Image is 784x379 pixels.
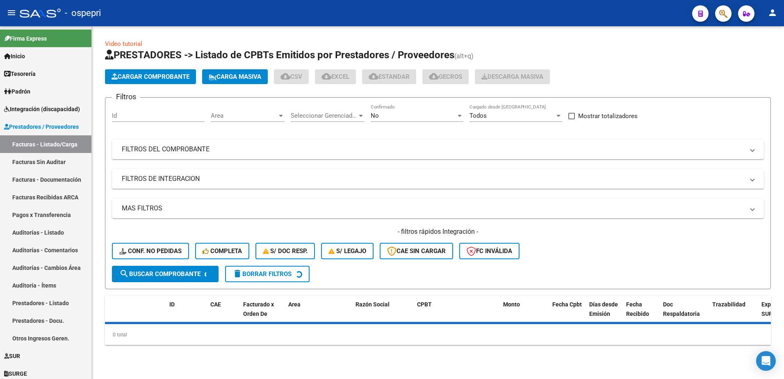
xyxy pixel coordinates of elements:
[475,69,550,84] app-download-masive: Descarga masiva de comprobantes (adjuntos)
[169,301,175,308] span: ID
[369,73,410,80] span: Estandar
[321,73,349,80] span: EXCEL
[122,204,744,213] mat-panel-title: MAS FILTROS
[211,112,277,119] span: Area
[280,73,302,80] span: CSV
[626,301,649,317] span: Fecha Recibido
[362,69,416,84] button: Estandar
[578,111,638,121] span: Mostrar totalizadores
[4,69,36,78] span: Tesorería
[105,40,142,48] a: Video tutorial
[623,296,660,332] datatable-header-cell: Fecha Recibido
[321,71,331,81] mat-icon: cloud_download
[4,34,47,43] span: Firma Express
[119,269,129,279] mat-icon: search
[369,71,378,81] mat-icon: cloud_download
[274,69,309,84] button: CSV
[255,243,315,259] button: S/ Doc Resp.
[552,301,582,308] span: Fecha Cpbt
[4,352,20,361] span: SUR
[243,301,274,317] span: Facturado x Orden De
[122,174,744,183] mat-panel-title: FILTROS DE INTEGRACION
[417,301,432,308] span: CPBT
[459,243,520,259] button: FC Inválida
[4,87,30,96] span: Padrón
[7,8,16,18] mat-icon: menu
[663,301,700,317] span: Doc Respaldatoria
[209,73,261,80] span: Carga Masiva
[422,69,469,84] button: Gecros
[195,243,249,259] button: Completa
[589,301,618,317] span: Días desde Emisión
[105,49,454,61] span: PRESTADORES -> Listado de CPBTs Emitidos por Prestadores / Proveedores
[112,199,764,218] mat-expansion-panel-header: MAS FILTROS
[203,247,242,255] span: Completa
[467,247,512,255] span: FC Inválida
[285,296,340,332] datatable-header-cell: Area
[549,296,586,332] datatable-header-cell: Fecha Cpbt
[119,247,182,255] span: Conf. no pedidas
[105,324,771,345] div: 0 total
[660,296,709,332] datatable-header-cell: Doc Respaldatoria
[712,301,745,308] span: Trazabilidad
[232,270,292,278] span: Borrar Filtros
[119,270,201,278] span: Buscar Comprobante
[263,247,308,255] span: S/ Doc Resp.
[112,73,189,80] span: Cargar Comprobante
[207,296,240,332] datatable-header-cell: CAE
[232,269,242,279] mat-icon: delete
[586,296,623,332] datatable-header-cell: Días desde Emisión
[280,71,290,81] mat-icon: cloud_download
[481,73,543,80] span: Descarga Masiva
[469,112,487,119] span: Todos
[315,69,356,84] button: EXCEL
[112,91,140,103] h3: Filtros
[380,243,453,259] button: CAE SIN CARGAR
[112,266,219,282] button: Buscar Comprobante
[352,296,414,332] datatable-header-cell: Razón Social
[112,243,189,259] button: Conf. no pedidas
[112,139,764,159] mat-expansion-panel-header: FILTROS DEL COMPROBANTE
[225,266,310,282] button: Borrar Filtros
[503,301,520,308] span: Monto
[500,296,549,332] datatable-header-cell: Monto
[4,122,79,131] span: Prestadores / Proveedores
[105,69,196,84] button: Cargar Comprobante
[166,296,207,332] datatable-header-cell: ID
[202,69,268,84] button: Carga Masiva
[429,71,439,81] mat-icon: cloud_download
[429,73,462,80] span: Gecros
[768,8,777,18] mat-icon: person
[4,369,27,378] span: SURGE
[454,52,474,60] span: (alt+q)
[4,52,25,61] span: Inicio
[321,243,374,259] button: S/ legajo
[240,296,285,332] datatable-header-cell: Facturado x Orden De
[288,301,301,308] span: Area
[291,112,357,119] span: Seleccionar Gerenciador
[387,247,446,255] span: CAE SIN CARGAR
[4,105,80,114] span: Integración (discapacidad)
[122,145,744,154] mat-panel-title: FILTROS DEL COMPROBANTE
[371,112,379,119] span: No
[356,301,390,308] span: Razón Social
[709,296,758,332] datatable-header-cell: Trazabilidad
[328,247,366,255] span: S/ legajo
[210,301,221,308] span: CAE
[475,69,550,84] button: Descarga Masiva
[112,227,764,236] h4: - filtros rápidos Integración -
[65,4,101,22] span: - ospepri
[112,169,764,189] mat-expansion-panel-header: FILTROS DE INTEGRACION
[756,351,776,371] div: Open Intercom Messenger
[414,296,500,332] datatable-header-cell: CPBT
